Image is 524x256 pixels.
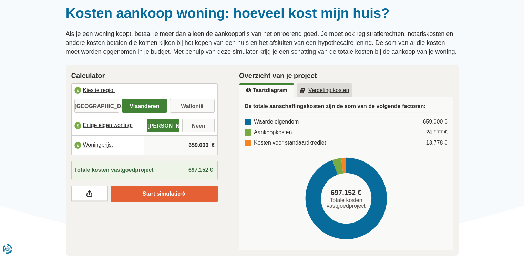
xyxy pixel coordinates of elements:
span: 697.152 € [331,188,361,198]
img: Start simulatie [181,191,186,197]
label: Kies je regio: [72,84,218,99]
p: Als je een woning koopt, betaal je meer dan alleen de aankoopprijs van het onroerend goed. Je moe... [66,30,459,56]
h3: De totale aanschaffingskosten zijn de som van de volgende factoren: [245,103,448,112]
label: [GEOGRAPHIC_DATA] [74,99,120,113]
label: [PERSON_NAME] [147,119,179,132]
label: Vlaanderen [122,99,167,113]
h2: Calculator [71,70,218,81]
a: Start simulatie [111,186,218,202]
div: Aankoopkosten [245,129,292,137]
h1: Kosten aankoop woning: hoeveel kost mijn huis? [66,5,459,21]
u: Verdeling kosten [300,88,349,93]
div: 13.778 € [426,139,447,147]
span: € [212,141,215,149]
div: 659.000 € [423,118,447,126]
div: 24.577 € [426,129,447,137]
label: Wallonië [170,99,215,113]
label: Enige eigen woning: [72,118,145,133]
div: Kosten voor standaardkrediet [245,139,326,147]
span: Totale kosten vastgoedproject [323,198,368,209]
label: Neen [182,119,215,132]
u: Taartdiagram [246,88,287,93]
span: Totale kosten vastgoedproject [74,166,154,174]
div: Waarde eigendom [245,118,299,126]
h2: Overzicht van je project [239,70,453,81]
input: | [147,136,215,155]
label: Woningprijs: [72,138,145,153]
span: 697.152 € [188,167,213,173]
a: Deel je resultaten [71,186,108,202]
